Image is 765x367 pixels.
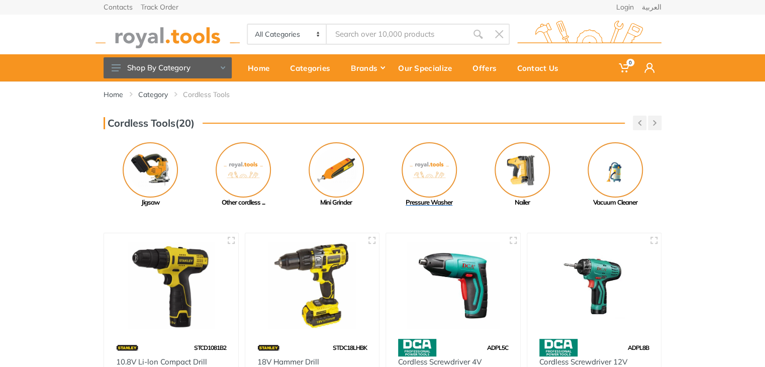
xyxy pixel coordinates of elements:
[333,344,367,351] span: STDC18LHBK
[216,142,271,198] img: No Image
[197,142,290,208] a: Other cordless ...
[398,357,482,366] a: Cordless Screwdriver 4V
[290,198,382,208] div: Mini Grinder
[116,339,138,356] img: 15.webp
[344,57,391,78] div: Brands
[283,57,344,78] div: Categories
[510,54,572,81] a: Contact Us
[517,21,661,48] img: royal.tools Logo
[283,54,344,81] a: Categories
[539,339,578,356] img: 58.webp
[141,4,178,11] a: Track Order
[104,89,123,100] a: Home
[402,142,457,198] img: No Image
[248,25,327,44] select: Category
[309,142,364,198] img: Royal - Mini Grinder
[382,198,475,208] div: Pressure Washer
[616,4,634,11] a: Login
[536,242,652,329] img: Royal Tools - Cordless Screwdriver 12V
[95,21,240,48] img: royal.tools Logo
[382,142,475,208] a: Pressure Washer
[254,242,370,329] img: Royal Tools - 18V Hammer Drill
[183,89,245,100] li: Cordless Tools
[257,339,279,356] img: 15.webp
[391,57,465,78] div: Our Specialize
[628,344,649,351] span: ADPL8B
[539,357,627,366] a: Cordless Screwdriver 12V
[612,54,637,81] a: 0
[290,142,382,208] a: Mini Grinder
[104,57,232,78] button: Shop By Category
[104,142,197,208] a: Jigsaw
[194,344,226,351] span: STCD1081B2
[104,117,195,129] h3: Cordless Tools(20)
[104,4,133,11] a: Contacts
[138,89,168,100] a: Category
[104,89,661,100] nav: breadcrumb
[475,142,568,208] a: Nailer
[588,142,643,198] img: Royal - Vacuum Cleaner
[395,242,511,329] img: Royal Tools - Cordless Screwdriver 4V
[642,4,661,11] a: العربية
[123,142,178,198] img: Royal - Jigsaw
[475,198,568,208] div: Nailer
[510,57,572,78] div: Contact Us
[465,54,510,81] a: Offers
[257,357,319,366] a: 18V Hammer Drill
[241,54,283,81] a: Home
[104,198,197,208] div: Jigsaw
[241,57,283,78] div: Home
[465,57,510,78] div: Offers
[568,198,661,208] div: Vacuum Cleaner
[487,344,508,351] span: ADPL5C
[626,59,634,66] span: 0
[391,54,465,81] a: Our Specialize
[116,357,207,366] a: 10.8V Li-lon Compact Drill
[197,198,290,208] div: Other cordless ...
[327,24,467,45] input: Site search
[398,339,436,356] img: 58.webp
[113,242,229,329] img: Royal Tools - 10.8V Li-lon Compact Drill
[568,142,661,208] a: Vacuum Cleaner
[495,142,550,198] img: Royal - Nailer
